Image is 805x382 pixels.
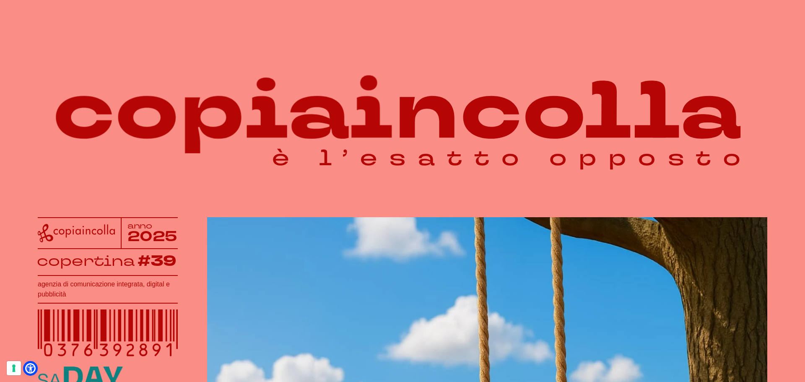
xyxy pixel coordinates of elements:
[138,251,177,272] tspan: #39
[7,361,21,375] button: Le tue preferenze relative al consenso per le tecnologie di tracciamento
[25,363,36,374] a: Open Accessibility Menu
[127,227,178,247] tspan: 2025
[127,221,153,231] tspan: anno
[37,251,135,270] tspan: copertina
[38,279,178,299] h1: agenzia di comunicazione integrata, digital e pubblicità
